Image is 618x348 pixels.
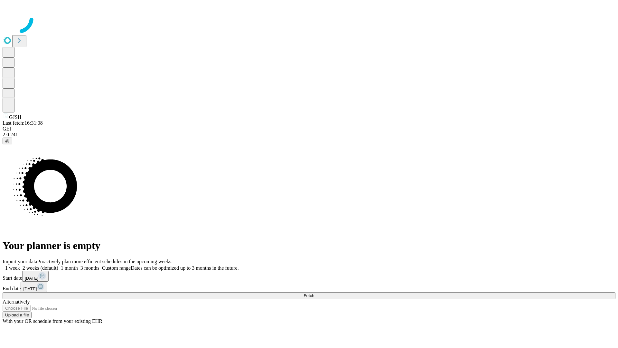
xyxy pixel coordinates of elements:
[3,120,43,126] span: Last fetch: 16:31:08
[23,286,37,291] span: [DATE]
[304,293,314,298] span: Fetch
[3,240,615,252] h1: Your planner is empty
[3,292,615,299] button: Fetch
[21,282,47,292] button: [DATE]
[37,259,173,264] span: Proactively plan more efficient schedules in the upcoming weeks.
[80,265,99,271] span: 3 months
[3,312,32,318] button: Upload a file
[9,114,21,120] span: GJSH
[25,276,38,281] span: [DATE]
[3,299,30,304] span: Alternatively
[61,265,78,271] span: 1 month
[131,265,239,271] span: Dates can be optimized up to 3 months in the future.
[3,271,615,282] div: Start date
[3,138,12,144] button: @
[23,265,58,271] span: 2 weeks (default)
[3,318,102,324] span: With your OR schedule from your existing EHR
[3,259,37,264] span: Import your data
[102,265,131,271] span: Custom range
[5,139,10,143] span: @
[3,282,615,292] div: End date
[3,132,615,138] div: 2.0.241
[3,126,615,132] div: GEI
[5,265,20,271] span: 1 week
[22,271,49,282] button: [DATE]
